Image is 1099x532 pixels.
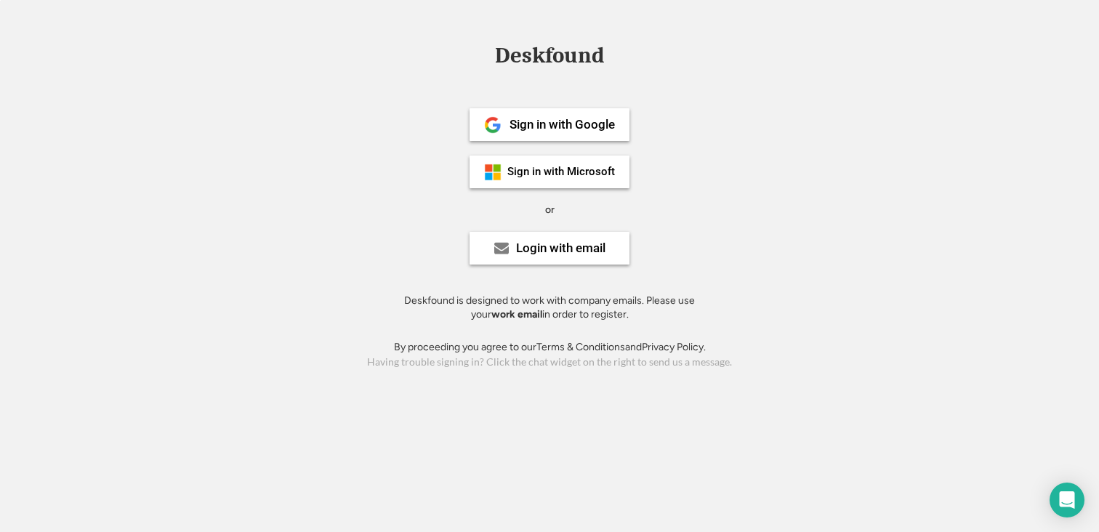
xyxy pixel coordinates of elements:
[1050,483,1084,517] div: Open Intercom Messenger
[507,166,615,177] div: Sign in with Microsoft
[488,44,611,67] div: Deskfound
[386,294,713,322] div: Deskfound is designed to work with company emails. Please use your in order to register.
[484,164,502,181] img: ms-symbollockup_mssymbol_19.png
[484,116,502,134] img: 1024px-Google__G__Logo.svg.png
[536,341,625,353] a: Terms & Conditions
[394,340,706,355] div: By proceeding you agree to our and
[642,341,706,353] a: Privacy Policy.
[510,118,615,131] div: Sign in with Google
[516,242,605,254] div: Login with email
[491,308,542,321] strong: work email
[545,203,555,217] div: or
